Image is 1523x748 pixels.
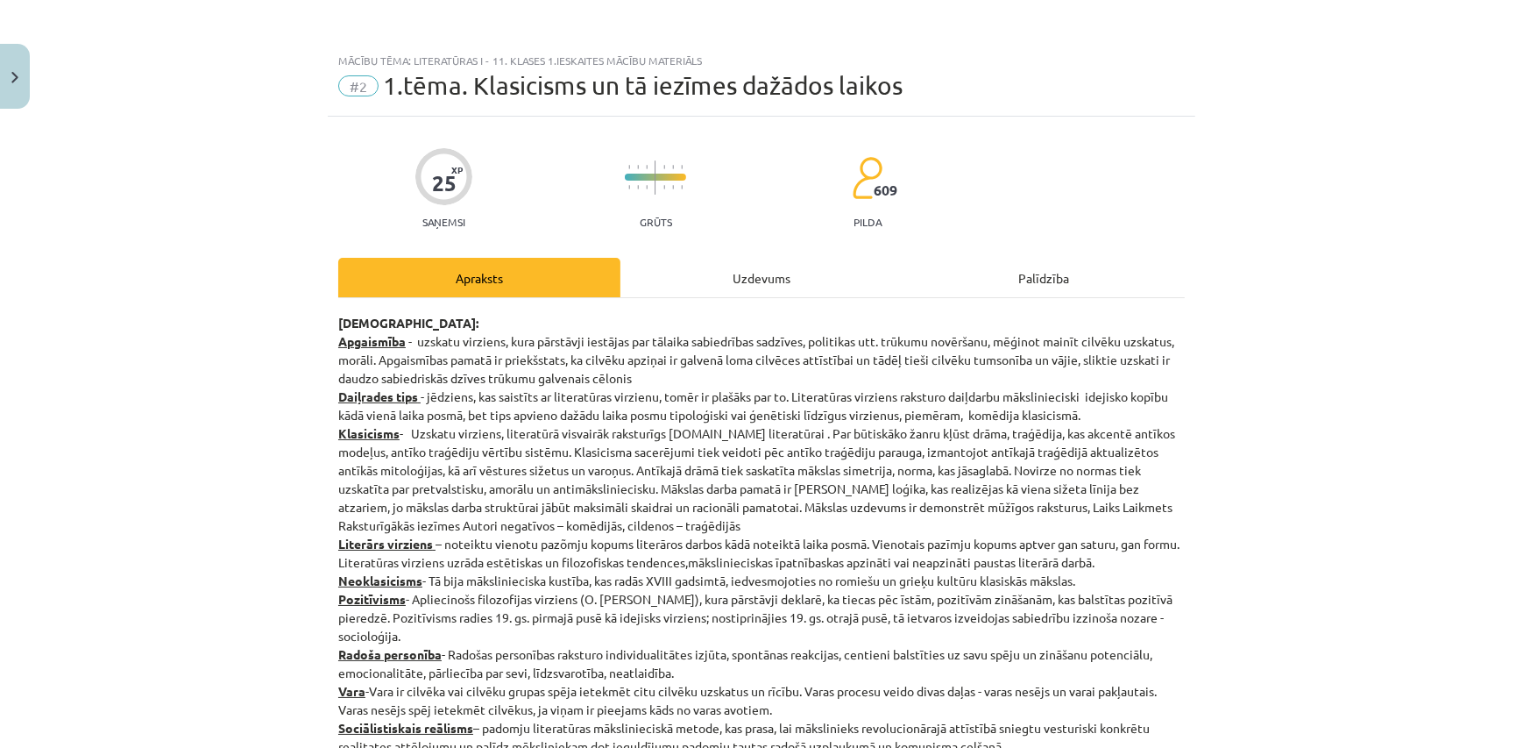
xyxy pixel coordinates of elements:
[681,165,683,169] img: icon-short-line-57e1e144782c952c97e751825c79c345078a6d821885a25fce030b3d8c18986b.svg
[432,171,457,196] div: 25
[338,591,406,607] strong: Pozitīvisms
[646,165,648,169] img: icon-short-line-57e1e144782c952c97e751825c79c345078a6d821885a25fce030b3d8c18986b.svg
[415,216,472,228] p: Saņemsi
[11,72,18,83] img: icon-close-lesson-0947bae3869378f0d4975bcd49f059093ad1ed9edebbc8119c70593378902aed.svg
[338,536,433,552] strong: Literārs virziens
[338,646,442,662] strong: Radoša personība
[854,216,882,228] p: pilda
[646,185,648,189] img: icon-short-line-57e1e144782c952c97e751825c79c345078a6d821885a25fce030b3d8c18986b.svg
[338,720,473,736] strong: Sociālistiskais reālisms
[672,165,674,169] img: icon-short-line-57e1e144782c952c97e751825c79c345078a6d821885a25fce030b3d8c18986b.svg
[852,156,882,200] img: students-c634bb4e5e11cddfef0936a35e636f08e4e9abd3cc4e673bd6f9a4125e45ecb1.svg
[637,165,639,169] img: icon-short-line-57e1e144782c952c97e751825c79c345078a6d821885a25fce030b3d8c18986b.svg
[672,185,674,189] img: icon-short-line-57e1e144782c952c97e751825c79c345078a6d821885a25fce030b3d8c18986b.svg
[338,258,620,297] div: Apraksts
[620,258,903,297] div: Uzdevums
[383,71,903,100] span: 1.tēma. Klasicisms un tā iezīmes dažādos laikos
[640,216,672,228] p: Grūts
[874,182,897,198] span: 609
[663,185,665,189] img: icon-short-line-57e1e144782c952c97e751825c79c345078a6d821885a25fce030b3d8c18986b.svg
[338,388,418,404] strong: Daiļrades tips
[338,54,1185,67] div: Mācību tēma: Literatūras i - 11. klases 1.ieskaites mācību materiāls
[655,160,656,195] img: icon-long-line-d9ea69661e0d244f92f715978eff75569469978d946b2353a9bb055b3ed8787d.svg
[637,185,639,189] img: icon-short-line-57e1e144782c952c97e751825c79c345078a6d821885a25fce030b3d8c18986b.svg
[451,165,463,175] span: XP
[628,165,630,169] img: icon-short-line-57e1e144782c952c97e751825c79c345078a6d821885a25fce030b3d8c18986b.svg
[338,315,478,331] strong: [DEMOGRAPHIC_DATA]:
[338,425,400,441] strong: Klasicisms
[338,75,379,96] span: #2
[663,165,665,169] img: icon-short-line-57e1e144782c952c97e751825c79c345078a6d821885a25fce030b3d8c18986b.svg
[338,333,406,349] u: Apgaismība
[628,185,630,189] img: icon-short-line-57e1e144782c952c97e751825c79c345078a6d821885a25fce030b3d8c18986b.svg
[338,573,422,588] strong: Neoklasicisms
[681,185,683,189] img: icon-short-line-57e1e144782c952c97e751825c79c345078a6d821885a25fce030b3d8c18986b.svg
[338,683,365,699] strong: Vara
[903,258,1185,297] div: Palīdzība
